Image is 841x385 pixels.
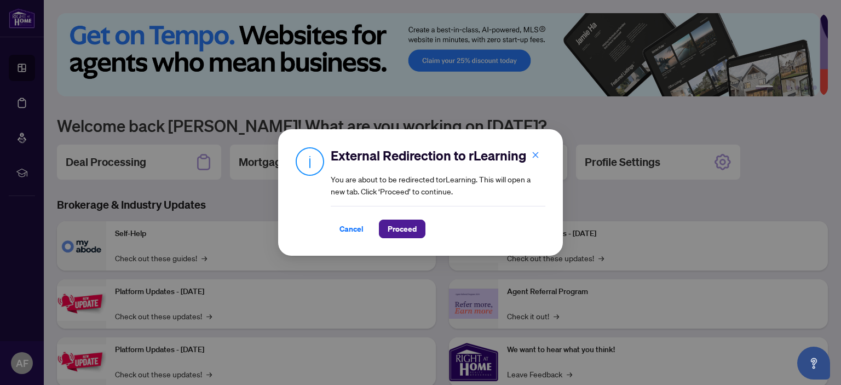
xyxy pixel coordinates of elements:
[379,220,425,238] button: Proceed
[331,147,545,238] div: You are about to be redirected to rLearning . This will open a new tab. Click ‘Proceed’ to continue.
[797,347,830,380] button: Open asap
[532,151,539,159] span: close
[339,220,364,238] span: Cancel
[331,147,545,164] h2: External Redirection to rLearning
[388,220,417,238] span: Proceed
[331,220,372,238] button: Cancel
[296,147,324,176] img: Info Icon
